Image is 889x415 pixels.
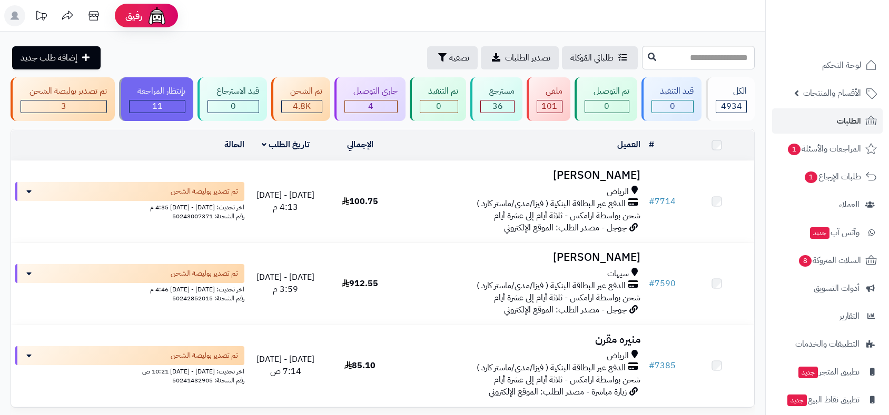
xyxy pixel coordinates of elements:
span: إضافة طلب جديد [21,52,77,64]
div: بإنتظار المراجعة [129,85,186,97]
div: 11 [130,100,185,113]
span: # [649,359,655,372]
span: 11 [152,100,163,113]
div: 36 [481,100,514,113]
span: لوحة التحكم [822,58,861,73]
span: التقارير [839,309,860,323]
span: جوجل - مصدر الطلب: الموقع الإلكتروني [504,303,627,316]
span: رقم الشحنة: 50242852015 [172,293,244,303]
a: المراجعات والأسئلة1 [772,136,883,161]
span: الدفع عبر البطاقة البنكية ( فيزا/مدى/ماستر كارد ) [477,280,626,292]
button: تصفية [427,46,478,69]
a: الطلبات [772,108,883,134]
span: 101 [541,100,557,113]
span: سيهات [607,268,629,280]
span: 8 [799,255,812,267]
div: 0 [652,100,694,113]
span: تطبيق نقاط البيع [786,392,860,407]
div: اخر تحديث: [DATE] - [DATE] 4:46 م [15,283,244,294]
a: بإنتظار المراجعة 11 [117,77,196,121]
span: جديد [798,367,818,378]
div: ملغي [537,85,562,97]
div: اخر تحديث: [DATE] - [DATE] 10:21 ص [15,365,244,376]
span: طلباتي المُوكلة [570,52,614,64]
span: 4934 [721,100,742,113]
span: 1 [805,171,817,183]
a: تم التنفيذ 0 [408,77,469,121]
a: قيد التنفيذ 0 [639,77,704,121]
span: 3 [61,100,66,113]
a: تاريخ الطلب [262,138,310,151]
a: أدوات التسويق [772,276,883,301]
a: تم التوصيل 0 [572,77,639,121]
a: السلات المتروكة8 [772,248,883,273]
span: تطبيق المتجر [797,365,860,379]
span: 912.55 [342,277,378,290]
span: تصفية [449,52,469,64]
a: #7590 [649,277,676,290]
div: 4778 [282,100,322,113]
a: وآتس آبجديد [772,220,883,245]
span: 0 [436,100,441,113]
span: 4.8K [293,100,311,113]
span: 100.75 [342,195,378,208]
span: الأقسام والمنتجات [803,86,861,100]
a: تحديثات المنصة [28,5,54,29]
span: [DATE] - [DATE] 3:59 م [256,271,314,296]
div: 0 [420,100,458,113]
span: 1 [788,144,801,155]
span: تم تصدير بوليصة الشحن [171,350,238,361]
div: 101 [537,100,562,113]
span: الرياض [607,350,629,362]
div: تم الشحن [281,85,322,97]
a: طلبات الإرجاع1 [772,164,883,189]
span: 0 [670,100,675,113]
a: #7385 [649,359,676,372]
a: قيد الاسترجاع 0 [195,77,269,121]
span: طلبات الإرجاع [804,169,861,184]
a: إضافة طلب جديد [12,46,101,69]
span: جوجل - مصدر الطلب: الموقع الإلكتروني [504,221,627,234]
a: تم تصدير بوليصة الشحن 3 [8,77,117,121]
div: تم التنفيذ [420,85,459,97]
span: العملاء [839,197,860,212]
div: مسترجع [480,85,515,97]
a: العملاء [772,192,883,217]
img: logo-2.png [817,29,879,52]
span: 0 [231,100,236,113]
a: لوحة التحكم [772,53,883,78]
span: التطبيقات والخدمات [795,337,860,351]
span: وآتس آب [809,225,860,240]
span: 36 [492,100,503,113]
div: جاري التوصيل [344,85,398,97]
a: التطبيقات والخدمات [772,331,883,357]
span: الرياض [607,186,629,198]
span: رفيق [125,9,142,22]
span: # [649,277,655,290]
a: تصدير الطلبات [481,46,559,69]
img: ai-face.png [146,5,167,26]
span: السلات المتروكة [798,253,861,268]
h3: [PERSON_NAME] [401,169,640,181]
span: الدفع عبر البطاقة البنكية ( فيزا/مدى/ماستر كارد ) [477,198,626,210]
div: قيد الاسترجاع [208,85,259,97]
div: تم تصدير بوليصة الشحن [21,85,107,97]
div: 3 [21,100,106,113]
span: جديد [810,227,829,239]
span: زيارة مباشرة - مصدر الطلب: الموقع الإلكتروني [489,386,627,398]
div: 4 [345,100,397,113]
div: 0 [208,100,259,113]
a: # [649,138,654,151]
span: المراجعات والأسئلة [787,141,861,156]
span: جديد [787,394,807,406]
span: تم تصدير بوليصة الشحن [171,186,238,197]
span: تم تصدير بوليصة الشحن [171,268,238,279]
a: الإجمالي [347,138,373,151]
span: الطلبات [837,114,861,128]
span: [DATE] - [DATE] 4:13 م [256,189,314,214]
span: [DATE] - [DATE] 7:14 ص [256,353,314,378]
span: شحن بواسطة ارامكس - ثلاثة أيام إلى عشرة أيام [494,373,640,386]
a: الحالة [224,138,244,151]
a: التقارير [772,303,883,329]
a: جاري التوصيل 4 [332,77,408,121]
